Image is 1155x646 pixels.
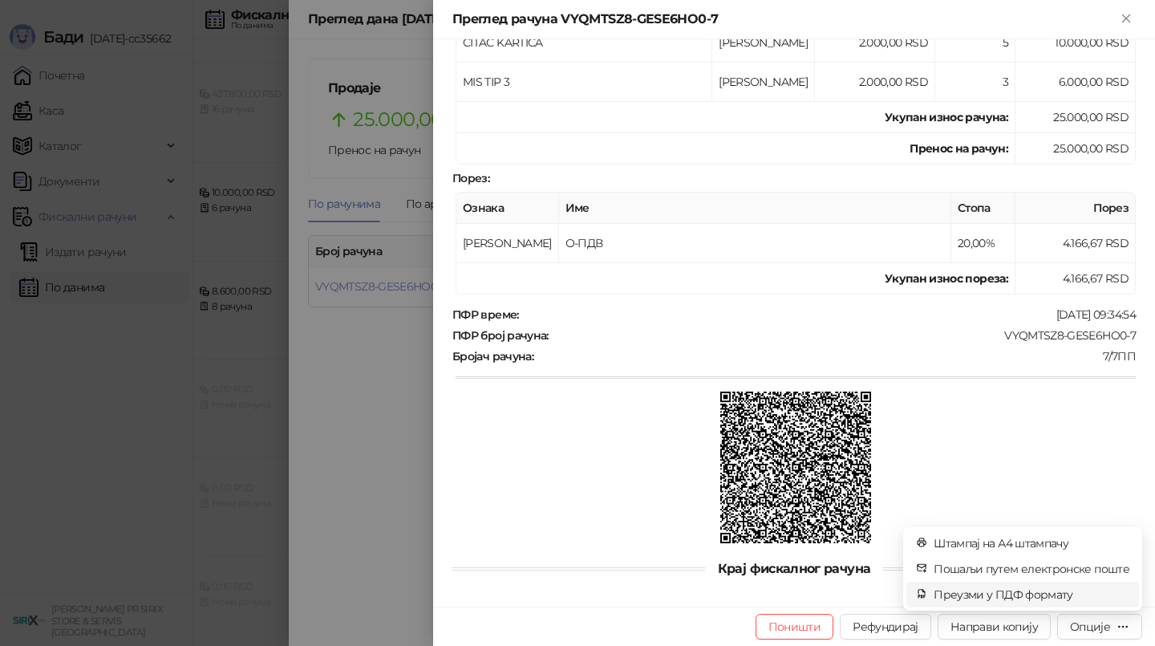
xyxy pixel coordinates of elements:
[1015,193,1136,224] th: Порез
[935,23,1015,63] td: 5
[452,349,533,364] strong: Бројач рачуна :
[712,23,815,63] td: [PERSON_NAME]
[1070,620,1110,634] div: Опције
[1116,10,1136,29] button: Close
[1015,23,1136,63] td: 10.000,00 RSD
[535,349,1137,364] div: 7/7ПП
[934,534,1129,552] span: Штампај на А4 штампачу
[452,328,549,343] strong: ПФР број рачуна :
[1015,263,1136,295] td: 4.166,67 RSD
[720,392,872,543] img: QR код
[456,63,712,102] td: MIS TIP 3
[840,614,931,640] button: Рефундирај
[456,23,712,63] td: CITAC KARTICA
[934,560,1129,578] span: Пошаљи путем електронске поште
[815,23,935,63] td: 2.000,00 RSD
[951,193,1015,224] th: Стопа
[935,63,1015,102] td: 3
[1015,133,1136,165] td: 25.000,00 RSD
[1015,63,1136,102] td: 6.000,00 RSD
[1057,614,1142,640] button: Опције
[885,110,1008,124] strong: Укупан износ рачуна :
[712,63,815,102] td: [PERSON_NAME]
[951,224,1015,263] td: 20,00%
[910,141,1008,156] strong: Пренос на рачун :
[521,307,1137,322] div: [DATE] 09:34:54
[559,193,951,224] th: Име
[559,224,951,263] td: О-ПДВ
[452,10,1116,29] div: Преглед рачуна VYQMTSZ8-GESE6HO0-7
[934,586,1129,603] span: Преузми у ПДФ формату
[456,193,559,224] th: Ознака
[756,614,834,640] button: Поништи
[938,614,1051,640] button: Направи копију
[1015,224,1136,263] td: 4.166,67 RSD
[885,271,1008,286] strong: Укупан износ пореза:
[452,171,489,185] strong: Порез :
[452,307,519,322] strong: ПФР време :
[456,224,559,263] td: [PERSON_NAME]
[705,561,884,576] span: Крај фискалног рачуна
[550,328,1137,343] div: VYQMTSZ8-GESE6HO0-7
[950,620,1038,634] span: Направи копију
[815,63,935,102] td: 2.000,00 RSD
[1015,102,1136,133] td: 25.000,00 RSD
